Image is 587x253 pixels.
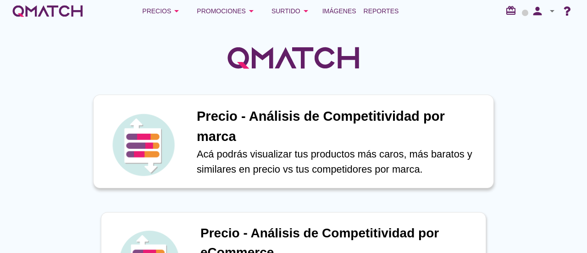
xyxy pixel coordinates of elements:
[319,2,360,20] a: Imágenes
[171,6,182,17] i: arrow_drop_down
[322,6,356,17] span: Imágenes
[246,6,257,17] i: arrow_drop_down
[505,5,520,16] i: redeem
[110,111,177,178] img: icon
[364,6,399,17] span: Reportes
[197,6,257,17] div: Promociones
[142,6,182,17] div: Precios
[197,146,484,177] p: Acá podrás visualizar tus productos más caros, más baratos y similares en precio vs tus competido...
[11,2,84,20] a: white-qmatch-logo
[88,96,499,186] a: iconPrecio - Análisis de Competitividad por marcaAcá podrás visualizar tus productos más caros, m...
[528,5,547,17] i: person
[271,6,311,17] div: Surtido
[547,6,558,17] i: arrow_drop_down
[197,107,484,146] h1: Precio - Análisis de Competitividad por marca
[225,35,362,81] img: QMatchLogo
[135,2,189,20] button: Precios
[189,2,264,20] button: Promociones
[300,6,311,17] i: arrow_drop_down
[264,2,319,20] button: Surtido
[360,2,403,20] a: Reportes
